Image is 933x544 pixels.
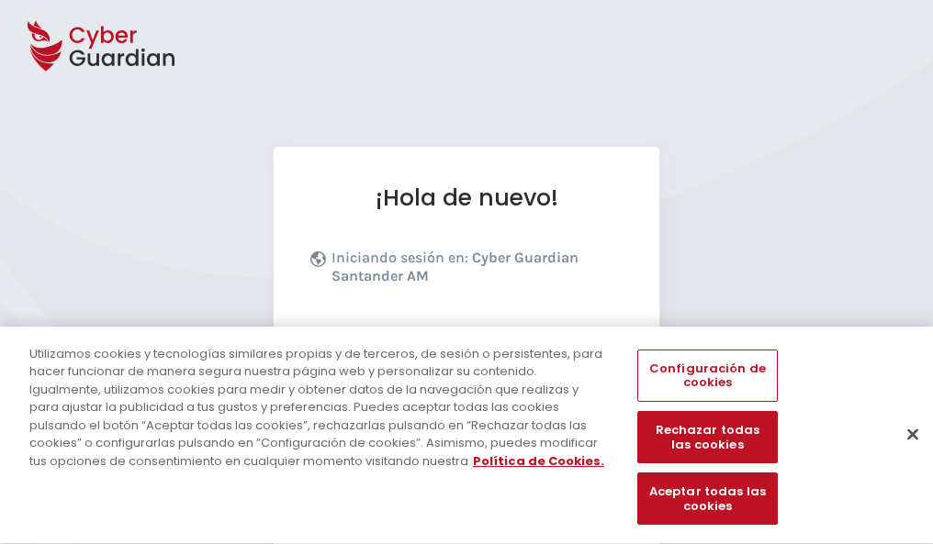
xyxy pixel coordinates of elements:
h1: ¡Hola de nuevo! [310,183,623,212]
button: Rechazar todas las cookies [637,412,777,464]
b: Cyber Guardian Santander AM [332,249,579,284]
div: Utilizamos cookies y tecnologías similares propias y de terceros, de sesión o persistentes, para ... [29,345,610,471]
button: Cerrar [893,414,933,454]
button: Aceptar todas las cookies [637,473,777,526]
button: Configuración de cookies, Abre el cuadro de diálogo del centro de preferencias. [637,350,777,402]
p: Iniciando sesión en: [332,249,618,294]
a: Más información sobre su privacidad, se abre en una nueva pestaña [473,452,604,470]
